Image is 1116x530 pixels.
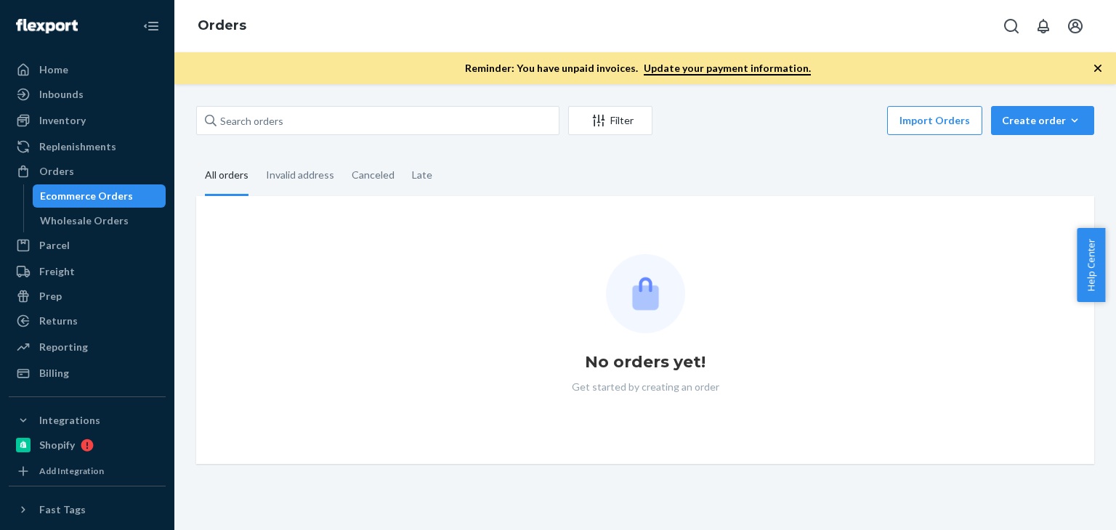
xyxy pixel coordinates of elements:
[39,238,70,253] div: Parcel
[412,156,432,194] div: Late
[39,438,75,452] div: Shopify
[1061,12,1090,41] button: Open account menu
[40,213,129,228] div: Wholesale Orders
[9,285,166,308] a: Prep
[585,351,705,374] h1: No orders yet!
[887,106,982,135] button: Import Orders
[9,433,166,457] a: Shopify
[352,156,395,194] div: Canceled
[9,462,166,480] a: Add Integration
[39,289,62,303] div: Prep
[39,87,84,102] div: Inbounds
[39,139,116,154] div: Replenishments
[16,19,78,33] img: Flexport logo
[572,380,719,394] p: Get started by creating an order
[39,264,75,279] div: Freight
[9,234,166,257] a: Parcel
[9,135,166,158] a: Replenishments
[1077,228,1105,302] button: Help Center
[9,109,166,132] a: Inventory
[39,502,86,517] div: Fast Tags
[9,498,166,521] button: Fast Tags
[606,254,685,333] img: Empty list
[198,17,246,33] a: Orders
[39,314,78,328] div: Returns
[39,413,100,428] div: Integrations
[137,12,166,41] button: Close Navigation
[33,209,166,232] a: Wholesale Orders
[1029,12,1058,41] button: Open notifications
[9,160,166,183] a: Orders
[205,156,248,196] div: All orders
[568,106,652,135] button: Filter
[196,106,559,135] input: Search orders
[39,465,104,477] div: Add Integration
[991,106,1094,135] button: Create order
[39,113,86,128] div: Inventory
[266,156,334,194] div: Invalid address
[9,409,166,432] button: Integrations
[9,362,166,385] a: Billing
[186,5,258,47] ol: breadcrumbs
[39,164,74,179] div: Orders
[9,58,166,81] a: Home
[9,83,166,106] a: Inbounds
[39,366,69,380] div: Billing
[33,184,166,208] a: Ecommerce Orders
[9,260,166,283] a: Freight
[1002,113,1083,128] div: Create order
[997,12,1026,41] button: Open Search Box
[40,189,133,203] div: Ecommerce Orders
[39,62,68,77] div: Home
[9,335,166,359] a: Reporting
[9,309,166,333] a: Returns
[644,62,811,76] a: Update your payment information.
[569,113,652,128] div: Filter
[465,61,811,76] p: Reminder: You have unpaid invoices.
[39,340,88,354] div: Reporting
